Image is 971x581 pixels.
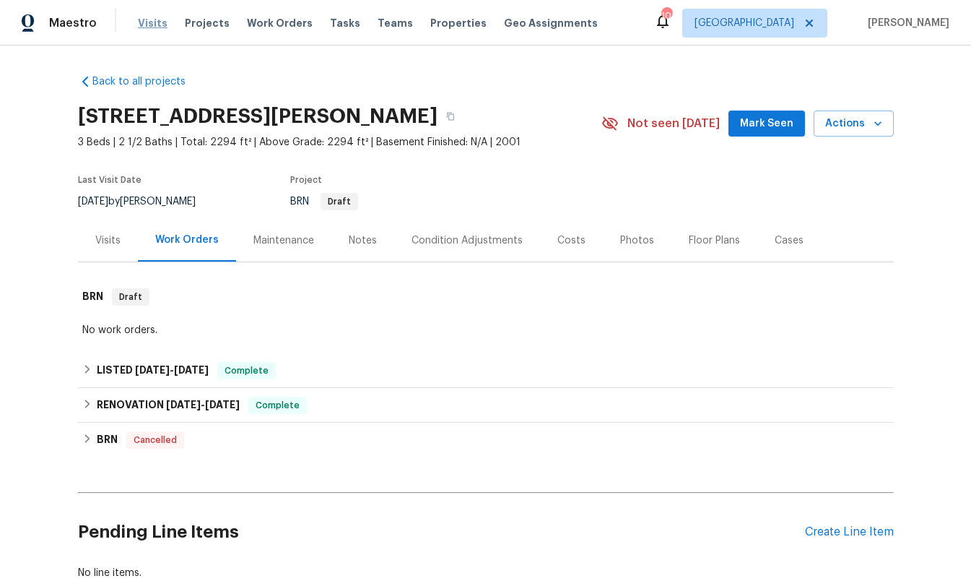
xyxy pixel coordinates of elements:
span: Complete [219,363,274,378]
h6: BRN [97,431,118,449]
span: [DATE] [78,197,108,207]
span: [DATE] [205,400,240,410]
button: Copy Address [437,103,463,129]
span: [GEOGRAPHIC_DATA] [694,16,794,30]
div: Floor Plans [689,233,740,248]
div: No line items. [78,566,894,580]
div: RENOVATION [DATE]-[DATE]Complete [78,388,894,423]
div: LISTED [DATE]-[DATE]Complete [78,353,894,388]
span: [DATE] [166,400,201,410]
h2: Pending Line Items [78,499,805,566]
span: [PERSON_NAME] [862,16,949,30]
span: Complete [250,398,305,413]
span: Not seen [DATE] [627,116,720,131]
button: Actions [814,111,894,137]
div: Create Line Item [805,525,894,539]
span: Tasks [330,18,360,28]
h2: [STREET_ADDRESS][PERSON_NAME] [78,109,437,124]
span: Cancelled [128,433,183,447]
span: Visits [138,16,167,30]
div: Costs [557,233,585,248]
span: Work Orders [247,16,313,30]
h6: BRN [82,288,103,306]
span: Teams [378,16,413,30]
span: - [166,400,240,410]
span: Draft [113,290,148,304]
h6: LISTED [97,362,209,379]
div: by [PERSON_NAME] [78,193,213,210]
span: BRN [290,197,358,207]
div: Maintenance [253,233,314,248]
span: - [135,365,209,375]
div: BRN Cancelled [78,423,894,457]
div: Cases [775,233,804,248]
span: 3 Beds | 2 1/2 Baths | Total: 2294 ft² | Above Grade: 2294 ft² | Basement Finished: N/A | 2001 [78,135,601,150]
span: Geo Assignments [504,16,598,30]
div: Notes [349,233,377,248]
span: Mark Seen [740,115,793,133]
span: Project [290,176,322,184]
a: Back to all projects [78,74,217,89]
span: Actions [825,115,882,133]
h6: RENOVATION [97,397,240,414]
div: Photos [620,233,654,248]
div: Condition Adjustments [412,233,523,248]
span: Last Visit Date [78,176,141,184]
span: Projects [185,16,230,30]
div: BRN Draft [78,274,894,320]
button: Mark Seen [728,111,805,137]
span: Draft [322,197,357,206]
span: [DATE] [174,365,209,375]
div: Visits [95,233,121,248]
div: No work orders. [82,323,889,337]
div: Work Orders [155,233,219,247]
span: [DATE] [135,365,170,375]
span: Maestro [49,16,97,30]
div: 101 [661,9,671,23]
span: Properties [430,16,487,30]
